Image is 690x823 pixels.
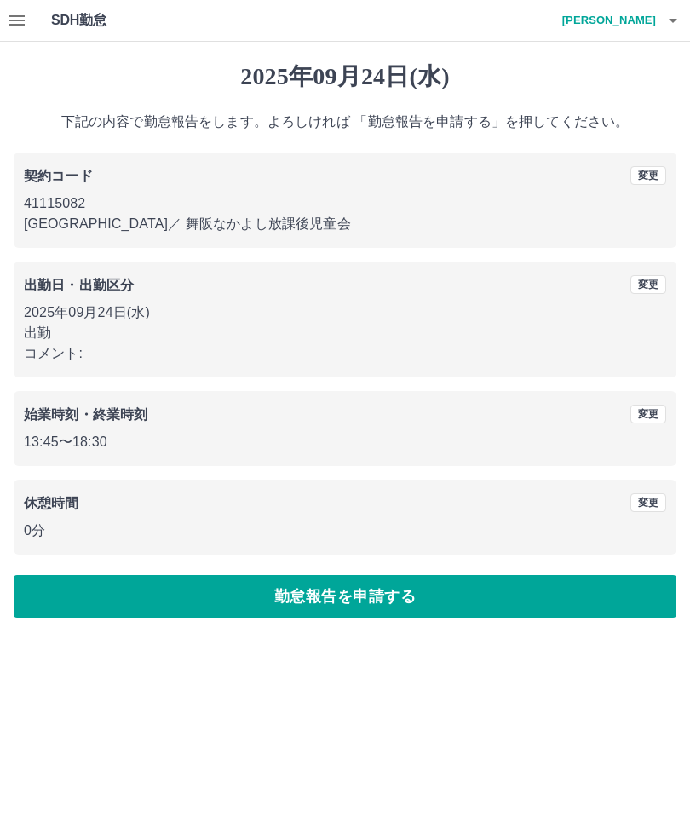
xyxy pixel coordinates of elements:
[24,407,147,422] b: 始業時刻・終業時刻
[24,343,666,364] p: コメント:
[24,169,93,183] b: 契約コード
[24,214,666,234] p: [GEOGRAPHIC_DATA] ／ 舞阪なかよし放課後児童会
[24,432,666,452] p: 13:45 〜 18:30
[24,496,79,510] b: 休憩時間
[24,193,666,214] p: 41115082
[14,575,676,618] button: 勤怠報告を申請する
[24,302,666,323] p: 2025年09月24日(水)
[630,405,666,423] button: 変更
[24,278,134,292] b: 出勤日・出勤区分
[630,493,666,512] button: 変更
[24,521,666,541] p: 0分
[630,275,666,294] button: 変更
[14,112,676,132] p: 下記の内容で勤怠報告をします。よろしければ 「勤怠報告を申請する」を押してください。
[24,323,666,343] p: 出勤
[630,166,666,185] button: 変更
[14,62,676,91] h1: 2025年09月24日(水)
